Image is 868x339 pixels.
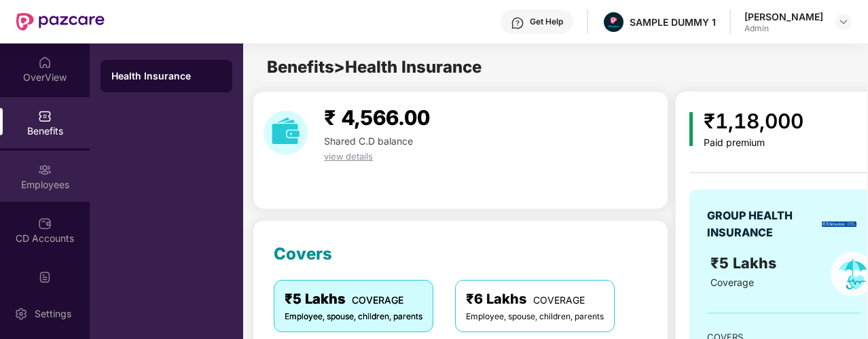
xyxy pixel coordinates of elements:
div: ₹1,18,000 [704,105,803,137]
span: ₹ 4,566.00 [324,105,430,130]
img: insurerLogo [822,221,856,227]
span: view details [324,151,373,162]
span: Covers [274,244,332,264]
span: COVERAGE [352,294,403,306]
span: Benefits > Health Insurance [267,57,482,77]
div: Employee, spouse, children, parents [466,310,604,323]
img: svg+xml;base64,PHN2ZyBpZD0iSG9tZSIgeG1sbnM9Imh0dHA6Ly93d3cudzMub3JnLzIwMDAvc3ZnIiB3aWR0aD0iMjAiIG... [38,56,52,69]
img: svg+xml;base64,PHN2ZyBpZD0iRHJvcGRvd24tMzJ4MzIiIHhtbG5zPSJodHRwOi8vd3d3LnczLm9yZy8yMDAwL3N2ZyIgd2... [838,16,849,27]
div: Employee, spouse, children, parents [285,310,422,323]
img: New Pazcare Logo [16,13,105,31]
img: svg+xml;base64,PHN2ZyBpZD0iQmVuZWZpdHMiIHhtbG5zPSJodHRwOi8vd3d3LnczLm9yZy8yMDAwL3N2ZyIgd2lkdGg9Ij... [38,109,52,123]
div: ₹6 Lakhs [466,289,604,310]
img: download [264,111,308,155]
div: SAMPLE DUMMY 1 [630,16,716,29]
span: Coverage [710,276,754,288]
img: svg+xml;base64,PHN2ZyBpZD0iSGVscC0zMngzMiIgeG1sbnM9Imh0dHA6Ly93d3cudzMub3JnLzIwMDAvc3ZnIiB3aWR0aD... [511,16,524,30]
div: GROUP HEALTH INSURANCE [707,207,817,241]
img: Pazcare_Alternative_logo-01-01.png [604,12,623,32]
span: Shared C.D balance [324,135,413,147]
div: Health Insurance [111,69,221,83]
div: ₹5 Lakhs [285,289,422,310]
img: icon [689,112,693,146]
div: [PERSON_NAME] [744,10,823,23]
img: svg+xml;base64,PHN2ZyBpZD0iU2V0dGluZy0yMHgyMCIgeG1sbnM9Imh0dHA6Ly93d3cudzMub3JnLzIwMDAvc3ZnIiB3aW... [14,307,28,321]
div: Admin [744,23,823,34]
span: COVERAGE [533,294,585,306]
img: svg+xml;base64,PHN2ZyBpZD0iVXBsb2FkX0xvZ3MiIGRhdGEtbmFtZT0iVXBsb2FkIExvZ3MiIHhtbG5zPSJodHRwOi8vd3... [38,270,52,284]
span: ₹5 Lakhs [710,254,780,272]
img: svg+xml;base64,PHN2ZyBpZD0iRW1wbG95ZWVzIiB4bWxucz0iaHR0cDovL3d3dy53My5vcmcvMjAwMC9zdmciIHdpZHRoPS... [38,163,52,177]
div: Paid premium [704,137,803,149]
div: Settings [31,307,75,321]
div: Get Help [530,16,563,27]
img: svg+xml;base64,PHN2ZyBpZD0iQ0RfQWNjb3VudHMiIGRhdGEtbmFtZT0iQ0QgQWNjb3VudHMiIHhtbG5zPSJodHRwOi8vd3... [38,217,52,230]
